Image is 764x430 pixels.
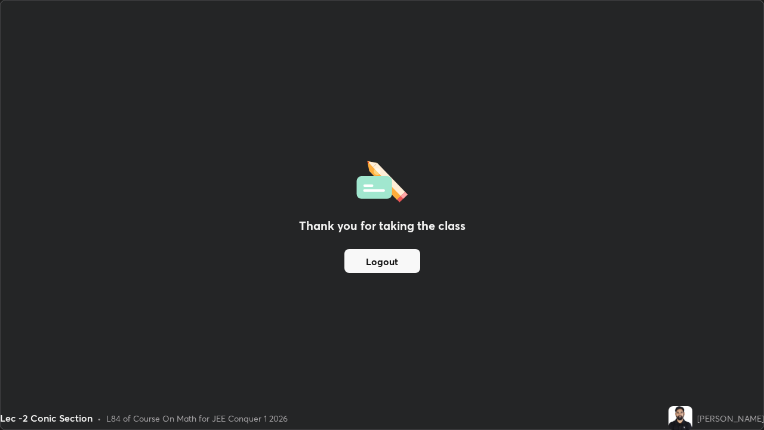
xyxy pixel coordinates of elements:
div: [PERSON_NAME] [697,412,764,425]
button: Logout [344,249,420,273]
div: • [97,412,101,425]
div: L84 of Course On Math for JEE Conquer 1 2026 [106,412,288,425]
h2: Thank you for taking the class [299,217,466,235]
img: 04b9fe4193d640e3920203b3c5aed7f4.jpg [668,406,692,430]
img: offlineFeedback.1438e8b3.svg [356,157,408,202]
